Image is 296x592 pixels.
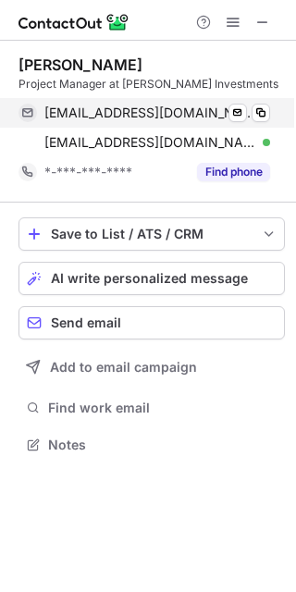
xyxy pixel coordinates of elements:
button: AI write personalized message [18,262,285,295]
img: ContactOut v5.3.10 [18,11,129,33]
span: Send email [51,315,121,330]
button: Find work email [18,395,285,421]
button: Add to email campaign [18,351,285,384]
button: Send email [18,306,285,339]
div: [PERSON_NAME] [18,55,142,74]
span: AI write personalized message [51,271,248,286]
div: Save to List / ATS / CRM [51,227,253,241]
span: Add to email campaign [50,360,197,375]
span: Find work email [48,400,277,416]
div: Project Manager at [PERSON_NAME] Investments [18,76,285,92]
span: [EMAIL_ADDRESS][DOMAIN_NAME] [44,105,256,121]
button: save-profile-one-click [18,217,285,251]
button: Reveal Button [197,163,270,181]
span: [EMAIL_ADDRESS][DOMAIN_NAME] [44,134,256,151]
span: Notes [48,437,277,453]
button: Notes [18,432,285,458]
